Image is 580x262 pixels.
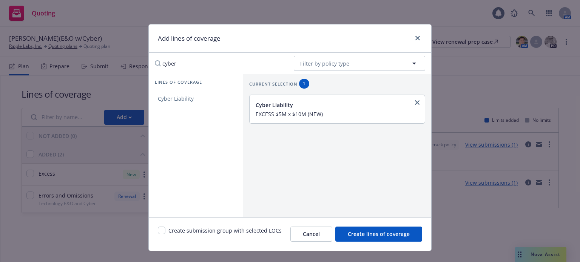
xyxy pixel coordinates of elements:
[149,95,203,102] span: Cyber Liability
[155,79,202,85] span: Lines of coverage
[348,230,410,237] span: Create lines of coverage
[302,80,306,87] span: 1
[335,227,422,242] button: Create lines of coverage
[256,110,417,117] input: Add a display name...
[256,101,417,109] div: Cyber Liability
[300,60,349,67] span: Filter by policy type
[158,34,221,43] h1: Add lines of coverage
[413,98,422,107] a: close
[303,230,320,237] span: Cancel
[150,56,288,71] input: Search lines of coverage...
[249,81,298,87] span: Current selection
[290,227,332,242] button: Cancel
[413,34,422,43] a: close
[168,227,282,242] span: Create submission group with selected LOCs
[294,56,425,71] button: Filter by policy type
